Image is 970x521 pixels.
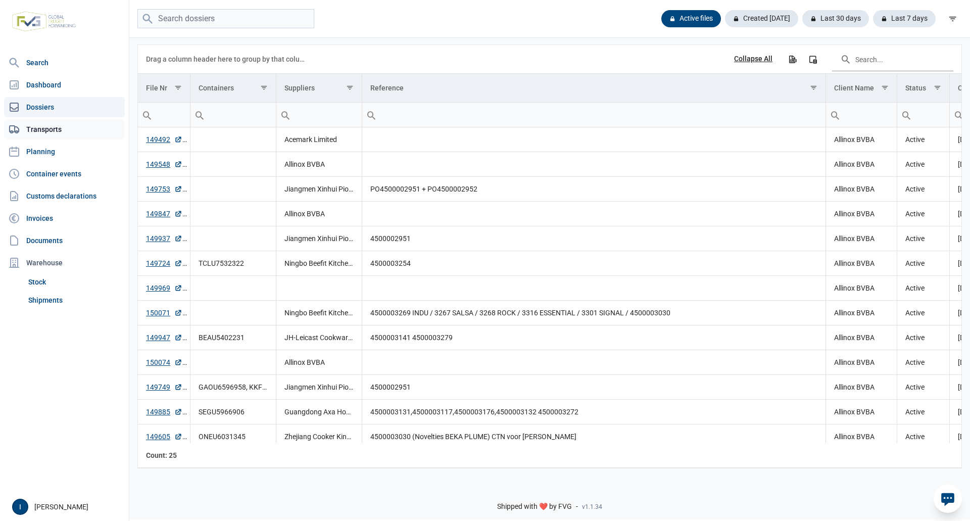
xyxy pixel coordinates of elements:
[276,301,362,325] td: Ningbo Beefit Kitchenware Co., Ltd., Zhejiang Cooker King Cooker Co. Ltd
[146,432,182,442] a: 149605
[4,75,125,95] a: Dashboard
[370,84,404,92] div: Reference
[826,202,897,226] td: Allinox BVBA
[826,251,897,276] td: Allinox BVBA
[276,177,362,202] td: Jiangmen Xinhui Pioneer Metal Manufacturing Co., Ltd.
[146,233,182,244] a: 149937
[146,258,182,268] a: 149724
[146,357,182,367] a: 150074
[881,84,889,91] span: Show filter options for column 'Client Name'
[190,103,276,127] input: Filter cell
[276,202,362,226] td: Allinox BVBA
[190,375,276,400] td: GAOU6596958, KKFU7972316, TRHU5104500
[138,103,190,127] td: Filter cell
[362,74,826,103] td: Column Reference
[362,226,826,251] td: 4500002951
[897,152,949,177] td: Active
[4,53,125,73] a: Search
[276,325,362,350] td: JH-Leicast Cookware Co., Ltd., [PERSON_NAME] Cookware Co., Ltd.
[276,103,362,127] input: Filter cell
[4,208,125,228] a: Invoices
[810,84,817,91] span: Show filter options for column 'Reference'
[146,51,308,67] div: Drag a column header here to group by that column
[138,103,190,127] input: Filter cell
[276,251,362,276] td: Ningbo Beefit Kitchenware Co., Ltd.
[897,350,949,375] td: Active
[826,74,897,103] td: Column Client Name
[276,350,362,375] td: Allinox BVBA
[146,134,182,145] a: 149492
[190,424,276,449] td: ONEU6031345
[346,84,354,91] span: Show filter options for column 'Suppliers'
[276,103,295,127] div: Search box
[190,251,276,276] td: TCLU7532322
[276,152,362,177] td: Allinox BVBA
[826,325,897,350] td: Allinox BVBA
[725,10,798,27] div: Created [DATE]
[137,9,314,29] input: Search dossiers
[4,186,125,206] a: Customs declarations
[826,103,897,127] td: Filter cell
[190,103,209,127] div: Search box
[734,55,772,64] div: Collapse All
[4,230,125,251] a: Documents
[362,301,826,325] td: 4500003269 INDU / 3267 SALSA / 3268 ROCK / 3316 ESSENTIAL / 3301 SIGNAL / 4500003030
[4,119,125,139] a: Transports
[146,84,167,92] div: File Nr
[362,375,826,400] td: 4500002951
[362,400,826,424] td: 4500003131,4500003117,4500003176,4500003132 4500003272
[8,8,80,35] img: FVG - Global freight forwarding
[12,499,28,515] button: I
[138,103,156,127] div: Search box
[138,74,190,103] td: Column File Nr
[897,127,949,152] td: Active
[146,209,182,219] a: 149847
[934,84,941,91] span: Show filter options for column 'Status'
[174,84,182,91] span: Show filter options for column 'File Nr'
[826,152,897,177] td: Allinox BVBA
[826,226,897,251] td: Allinox BVBA
[362,103,826,127] input: Filter cell
[897,301,949,325] td: Active
[576,502,578,511] span: -
[897,400,949,424] td: Active
[897,424,949,449] td: Active
[362,424,826,449] td: 4500003030 (Novelties BEKA PLUME) CTN voor [PERSON_NAME]
[497,502,572,511] span: Shipped with ❤️ by FVG
[826,400,897,424] td: Allinox BVBA
[276,127,362,152] td: Acemark Limited
[276,400,362,424] td: Guangdong Axa Home Co., Ltd., Jetwell Houseware Ltd.
[826,276,897,301] td: Allinox BVBA
[832,47,953,71] input: Search in the data grid
[146,333,182,343] a: 149947
[190,325,276,350] td: BEAU5402231
[284,84,315,92] div: Suppliers
[873,10,936,27] div: Last 7 days
[897,103,949,127] td: Filter cell
[24,273,125,291] a: Stock
[146,382,182,392] a: 149749
[826,177,897,202] td: Allinox BVBA
[276,375,362,400] td: Jiangmen Xinhui Pioneer Metal Manufacturing Co., Ltd.
[276,74,362,103] td: Column Suppliers
[834,84,874,92] div: Client Name
[897,251,949,276] td: Active
[362,177,826,202] td: PO4500002951 + PO4500002952
[146,159,182,169] a: 149548
[826,424,897,449] td: Allinox BVBA
[802,10,869,27] div: Last 30 days
[826,350,897,375] td: Allinox BVBA
[897,276,949,301] td: Active
[905,84,926,92] div: Status
[897,375,949,400] td: Active
[4,97,125,117] a: Dossiers
[190,74,276,103] td: Column Containers
[826,375,897,400] td: Allinox BVBA
[146,407,182,417] a: 149885
[146,184,182,194] a: 149753
[276,226,362,251] td: Jiangmen Xinhui Pioneer Metal Manufacturing Co., Ltd.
